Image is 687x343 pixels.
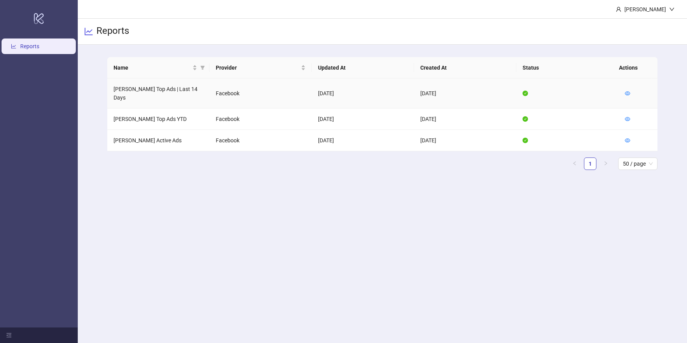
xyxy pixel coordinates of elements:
td: Facebook [210,79,312,108]
div: Page Size [618,157,657,170]
td: [DATE] [414,130,516,151]
button: right [600,157,612,170]
span: menu-fold [6,332,12,338]
td: [PERSON_NAME] Top Ads YTD [107,108,210,130]
span: eye [625,138,630,143]
span: left [572,161,577,166]
span: check-circle [523,116,528,122]
a: 1 [584,158,596,170]
span: check-circle [523,138,528,143]
a: eye [625,137,630,143]
a: eye [625,90,630,96]
th: Name [107,57,210,79]
td: [DATE] [312,130,414,151]
a: Reports [20,43,39,49]
span: eye [625,91,630,96]
td: [PERSON_NAME] Active Ads [107,130,210,151]
td: Facebook [210,108,312,130]
td: [DATE] [414,108,516,130]
span: user [616,7,621,12]
a: eye [625,116,630,122]
td: [DATE] [312,79,414,108]
td: [PERSON_NAME] Top Ads | Last 14 Days [107,79,210,108]
span: check-circle [523,91,528,96]
li: Next Page [600,157,612,170]
span: 50 / page [623,158,653,170]
div: [PERSON_NAME] [621,5,669,14]
th: Actions [613,57,652,79]
th: Updated At [312,57,414,79]
td: Facebook [210,130,312,151]
span: filter [200,65,205,70]
button: left [568,157,581,170]
li: Previous Page [568,157,581,170]
span: line-chart [84,27,93,36]
th: Status [516,57,619,79]
td: [DATE] [414,79,516,108]
td: [DATE] [312,108,414,130]
th: Created At [414,57,516,79]
li: 1 [584,157,596,170]
span: Name [114,63,191,72]
th: Provider [210,57,312,79]
span: Provider [216,63,299,72]
span: filter [199,62,206,73]
h3: Reports [96,25,129,38]
span: down [669,7,675,12]
span: right [603,161,608,166]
